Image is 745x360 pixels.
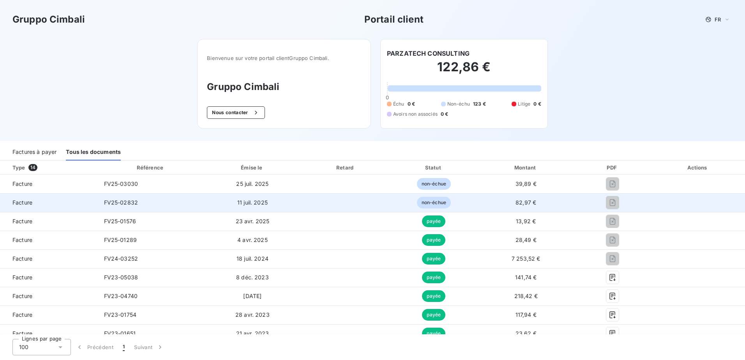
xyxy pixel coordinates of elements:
[6,274,92,281] span: Facture
[237,199,268,206] span: 11 juil. 2025
[364,12,424,26] h3: Portail client
[408,101,415,108] span: 0 €
[236,274,269,281] span: 8 déc. 2023
[422,215,445,227] span: payée
[104,293,138,299] span: FV23-04740
[104,330,136,337] span: FV23-01651
[6,236,92,244] span: Facture
[12,144,56,161] div: Factures à payer
[123,343,125,351] span: 1
[512,255,540,262] span: 7 253,52 €
[715,16,721,23] span: FR
[66,144,121,161] div: Tous les documents
[422,272,445,283] span: payée
[417,178,451,190] span: non-échue
[473,101,486,108] span: 123 €
[243,293,261,299] span: [DATE]
[422,253,445,265] span: payée
[207,55,361,61] span: Bienvenue sur votre portail client Gruppo Cimbali .
[392,164,476,171] div: Statut
[6,311,92,319] span: Facture
[205,164,299,171] div: Émise le
[236,180,268,187] span: 25 juil. 2025
[12,12,85,26] h3: Gruppo Cimbali
[386,94,389,101] span: 0
[207,106,265,119] button: Nous contacter
[28,164,37,171] span: 14
[235,311,270,318] span: 28 avr. 2023
[236,218,270,224] span: 23 avr. 2025
[515,274,537,281] span: 141,74 €
[71,339,118,355] button: Précédent
[422,290,445,302] span: payée
[441,111,448,118] span: 0 €
[118,339,129,355] button: 1
[516,218,536,224] span: 13,92 €
[6,180,92,188] span: Facture
[6,330,92,337] span: Facture
[303,164,389,171] div: Retard
[104,311,137,318] span: FV23-01754
[576,164,649,171] div: PDF
[104,199,138,206] span: FV25-02832
[422,328,445,339] span: payée
[518,101,530,108] span: Litige
[6,255,92,263] span: Facture
[387,49,470,58] h6: PARZATECH CONSULTING
[19,343,28,351] span: 100
[393,111,438,118] span: Avoirs non associés
[387,59,541,83] h2: 122,86 €
[104,218,136,224] span: FV25-01576
[515,236,537,243] span: 28,49 €
[6,292,92,300] span: Facture
[515,180,537,187] span: 39,89 €
[447,101,470,108] span: Non-échu
[393,101,404,108] span: Échu
[237,255,268,262] span: 18 juil. 2024
[422,234,445,246] span: payée
[236,330,269,337] span: 21 avr. 2023
[129,339,169,355] button: Suivant
[515,199,536,206] span: 82,97 €
[237,236,268,243] span: 4 avr. 2025
[6,217,92,225] span: Facture
[417,197,451,208] span: non-échue
[8,164,96,171] div: Type
[422,309,445,321] span: payée
[479,164,573,171] div: Montant
[104,236,137,243] span: FV25-01289
[515,330,537,337] span: 23,62 €
[137,164,163,171] div: Référence
[652,164,743,171] div: Actions
[514,293,538,299] span: 218,42 €
[104,274,138,281] span: FV23-05038
[207,80,361,94] h3: Gruppo Cimbali
[104,255,138,262] span: FV24-03252
[533,101,541,108] span: 0 €
[104,180,138,187] span: FV25-03030
[6,199,92,206] span: Facture
[515,311,537,318] span: 117,94 €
